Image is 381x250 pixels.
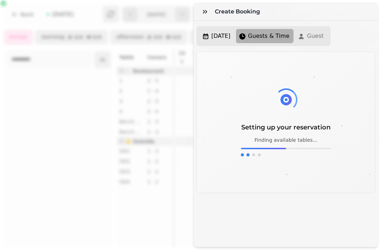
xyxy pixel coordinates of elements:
[215,7,263,16] h3: Create Booking
[248,32,289,40] span: Guests & Time
[307,32,323,40] span: Guest
[241,122,331,132] h3: Setting up your reservation
[211,32,230,40] span: [DATE]
[241,136,331,144] p: Finding available tables...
